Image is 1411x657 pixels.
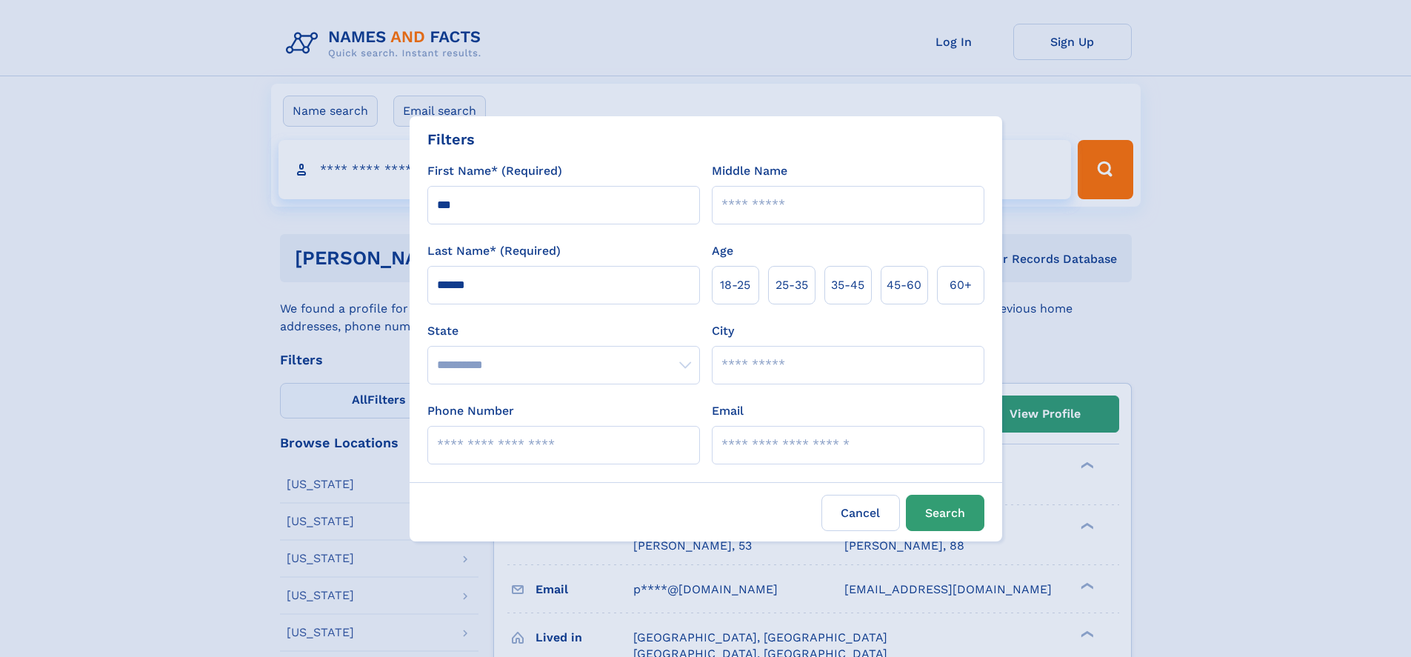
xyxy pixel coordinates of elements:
button: Search [906,495,984,531]
label: Last Name* (Required) [427,242,561,260]
span: 60+ [950,276,972,294]
div: Filters [427,128,475,150]
label: Phone Number [427,402,514,420]
label: State [427,322,700,340]
label: Age [712,242,733,260]
span: 45‑60 [887,276,921,294]
span: 35‑45 [831,276,864,294]
label: First Name* (Required) [427,162,562,180]
label: Email [712,402,744,420]
span: 25‑35 [775,276,808,294]
label: City [712,322,734,340]
span: 18‑25 [720,276,750,294]
label: Cancel [821,495,900,531]
label: Middle Name [712,162,787,180]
